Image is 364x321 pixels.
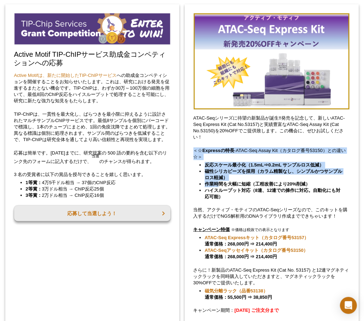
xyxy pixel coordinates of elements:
[205,235,309,240] font: ATAC-Seq Expressキット（カタログ番号53157）
[42,180,116,185] font: 4万5千ドル相当 → 37個のChIP反応
[205,162,324,168] font: 反応スケール最小化（1.5mL⇒0.2mL サンプルロス低減）
[205,254,277,259] font: 通常価格：268,000円 ⇒ 214,400円
[14,50,166,67] font: Active Motif TIP-ChIPサービス助成金コンペティションへの応募
[14,206,171,221] a: 応募して当選しよう！
[205,235,309,241] a: ATAC-Seq Expressキット（カタログ番号53157）
[193,227,230,232] font: キャンペーン特価
[205,169,342,180] font: 磁性シリカビーズを採用（カラム精製なし、シンプルかつサンプルロス軽減）
[92,154,100,158] font: 当選
[235,308,279,313] font: [DATE] ご注文分まで
[26,193,42,198] font: 3等賞：
[193,308,235,313] font: キャンペーン期間：
[100,159,155,164] font: のチャンスが得られます。
[205,248,308,253] font: ATAC-Seqアッセイキット（カタログ番号53150）
[193,267,349,285] font: さらに！新製品のATAC-Seq Express Kit (Cat No. 53157) と12連マグネティックラックを同時購入していただきますと、マグネティックラックを30%OFFでご提供いた...
[14,73,117,78] a: Active Motifは、新たに開始したTIP-ChIPサービス
[205,295,272,300] font: 通常価格：55,500円 ⇒ 38,850円
[193,13,350,110] img: ATAC-Seqキットをお得に購入
[340,297,357,314] div: Open Intercom Messenger
[231,228,289,232] font: ※価格は税抜での表示となります
[68,211,117,216] font: 応募して当選しよう！
[14,172,146,177] font: 3 名の受賞者に以下の賞品を授与できることを嬉しく思います。
[205,181,310,187] font: 作業時間を大幅に短縮（工程改善により20%削減）
[14,150,167,164] font: 応募は簡単です。[DATE]までに、研究提案の 500 語の要約を含む以下のリンク先のフォームに記入するだけで、
[26,180,42,185] font: 1等賞：
[205,247,308,254] a: ATAC-Seqアッセイキット（カタログ番号53150）
[42,193,104,198] font: 2万ドル相当 → ChIP反応16個
[14,13,171,45] img: TIP-ChIPサービス助成金コンペティション
[42,186,104,192] font: 3万ドル相当 → ChIP反応25個
[193,148,203,153] font: ＜☆
[26,186,42,192] font: 2等賞：
[193,148,346,159] font: -ATAC-Seq Assay Kit（カタログ番号53150）との違い☆＞
[193,115,345,140] font: ATAC-Seqシリーズに待望の新製品が誕生‼発売を記念して、新しいATAC-Seq Express Kit (Cat No.53157)と実績豊富なATAC-Seq Assay Kit (Ca...
[205,188,341,199] font: ハイスループット対応（8連、12連での操作に対応。自動化にも対応可能）
[205,288,268,294] a: 磁気分離ラック（品番53138）
[14,111,171,142] font: TIP-ChIPは、一貫性を最大化し、ばらつきを最小限に抑えるように設計されたマルチサンプルChIPサービスです。最低8サンプルを個別にバーコードで標識し、1本のチューブにまとめ、1回の免疫沈降...
[205,288,268,293] font: 磁気分離ラック（品番53138）
[193,207,348,219] font: 当然、アクティブ・モティフのATAC-Seqシリーズなので、このキットを購入するだけでNGS解析用のDNAライブラリ作成までできちゃいます！
[205,241,277,247] font: 通常価格：268,000円 ⇒ 214,400円
[203,148,234,153] font: Expressの特長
